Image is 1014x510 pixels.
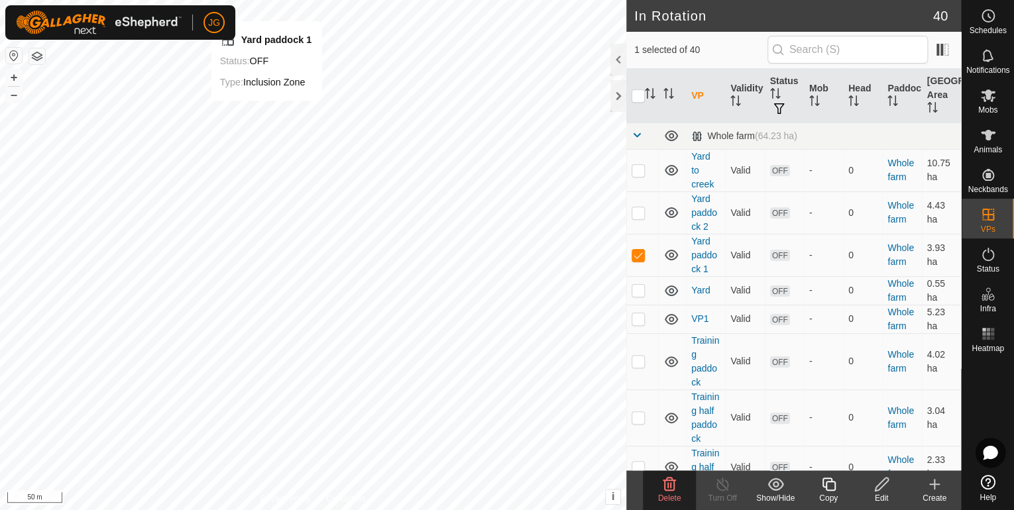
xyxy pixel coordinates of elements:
div: Yard paddock 1 [220,32,311,48]
th: Mob [804,69,843,123]
span: Infra [980,305,995,313]
p-sorticon: Activate to sort [848,97,859,108]
th: Paddock [882,69,921,123]
div: - [809,283,838,297]
button: + [6,70,22,85]
div: - [809,248,838,262]
a: Whole farm [887,349,914,374]
div: - [809,411,838,425]
p-sorticon: Activate to sort [730,97,741,108]
span: JG [208,16,220,30]
td: 2.33 ha [922,446,961,488]
a: VP1 [691,313,708,324]
div: Copy [802,492,855,504]
td: Valid [725,389,764,446]
span: 1 selected of 40 [634,43,767,57]
span: OFF [770,413,790,424]
th: VP [686,69,725,123]
td: 0 [843,276,882,305]
td: 0 [843,149,882,191]
a: Yard paddock 2 [691,193,717,232]
td: 3.04 ha [922,389,961,446]
div: - [809,354,838,368]
p-sorticon: Activate to sort [770,90,781,101]
span: OFF [770,165,790,176]
span: OFF [770,207,790,219]
a: Yard [691,285,710,295]
td: 4.02 ha [922,333,961,389]
td: 0 [843,305,882,333]
span: Delete [658,493,681,503]
div: - [809,460,838,474]
p-sorticon: Activate to sort [887,97,898,108]
span: VPs [980,225,995,233]
td: 0 [843,234,882,276]
p-sorticon: Activate to sort [809,97,820,108]
p-sorticon: Activate to sort [927,104,938,115]
a: Training half feed [691,448,719,486]
a: Whole farm [887,242,914,267]
td: 3.93 ha [922,234,961,276]
a: Whole farm [887,307,914,331]
a: Whole farm [887,200,914,225]
td: 4.43 ha [922,191,961,234]
div: Turn Off [696,492,749,504]
span: (64.23 ha) [755,130,797,141]
label: Type: [220,77,243,87]
td: Valid [725,305,764,333]
p-sorticon: Activate to sort [645,90,655,101]
a: Contact Us [326,493,365,505]
label: Status: [220,56,250,66]
a: Whole farm [887,454,914,479]
td: Valid [725,446,764,488]
span: Notifications [966,66,1009,74]
a: Whole farm [887,405,914,430]
div: - [809,312,838,326]
button: Reset Map [6,48,22,64]
td: Valid [725,234,764,276]
td: 0.55 ha [922,276,961,305]
span: Help [980,493,996,501]
span: Heatmap [972,344,1004,352]
div: - [809,206,838,220]
div: OFF [220,53,311,69]
span: Mobs [978,106,997,114]
td: Valid [725,276,764,305]
span: i [612,491,614,502]
td: 0 [843,333,882,389]
div: Inclusion Zone [220,74,311,90]
td: 0 [843,191,882,234]
div: Edit [855,492,908,504]
td: Valid [725,149,764,191]
a: Training half paddock [691,391,719,444]
td: Valid [725,191,764,234]
a: Yard to creek [691,151,714,189]
td: 0 [843,389,882,446]
button: – [6,87,22,103]
span: OFF [770,356,790,368]
span: Neckbands [968,185,1007,193]
td: Valid [725,333,764,389]
h2: In Rotation [634,8,933,24]
th: Status [765,69,804,123]
span: OFF [770,462,790,473]
img: Gallagher Logo [16,11,182,34]
th: [GEOGRAPHIC_DATA] Area [922,69,961,123]
div: Show/Hide [749,492,802,504]
a: Whole farm [887,158,914,182]
span: OFF [770,314,790,325]
div: Whole farm [691,130,797,142]
button: i [606,489,620,504]
span: 40 [933,6,948,26]
input: Search (S) [767,36,928,64]
td: 0 [843,446,882,488]
span: OFF [770,285,790,297]
span: Status [976,265,999,273]
a: Training paddock [691,335,719,387]
span: OFF [770,250,790,261]
div: Create [908,492,961,504]
span: Animals [974,146,1002,154]
span: Schedules [969,26,1006,34]
a: Help [962,470,1014,507]
a: Privacy Policy [261,493,311,505]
